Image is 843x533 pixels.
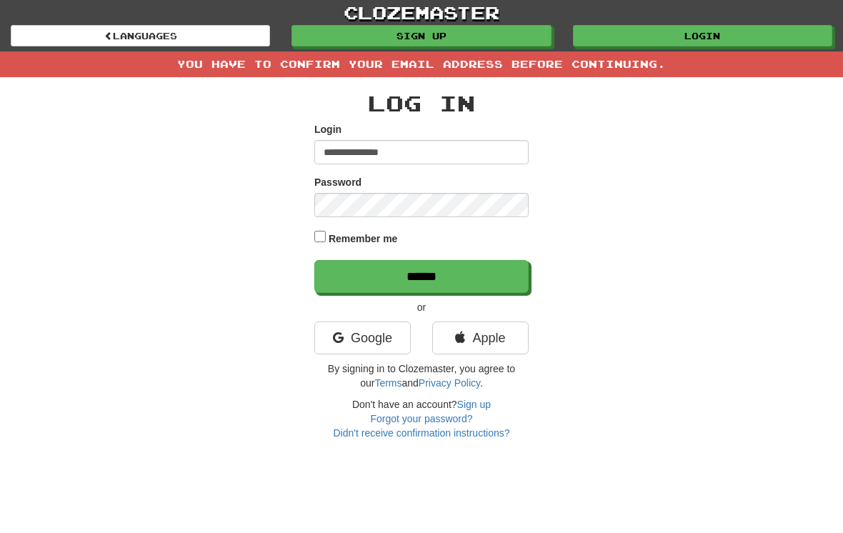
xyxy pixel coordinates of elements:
h2: Log In [314,91,529,115]
a: Didn't receive confirmation instructions? [333,427,509,439]
a: Forgot your password? [370,413,472,424]
p: By signing in to Clozemaster, you agree to our and . [314,362,529,390]
label: Remember me [329,231,398,246]
a: Terms [374,377,401,389]
a: Google [314,322,411,354]
a: Sign up [457,399,491,410]
label: Login [314,122,341,136]
label: Password [314,175,361,189]
a: Apple [432,322,529,354]
a: Sign up [291,25,551,46]
a: Login [573,25,832,46]
a: Languages [11,25,270,46]
div: Don't have an account? [314,397,529,440]
p: or [314,300,529,314]
a: Privacy Policy [419,377,480,389]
